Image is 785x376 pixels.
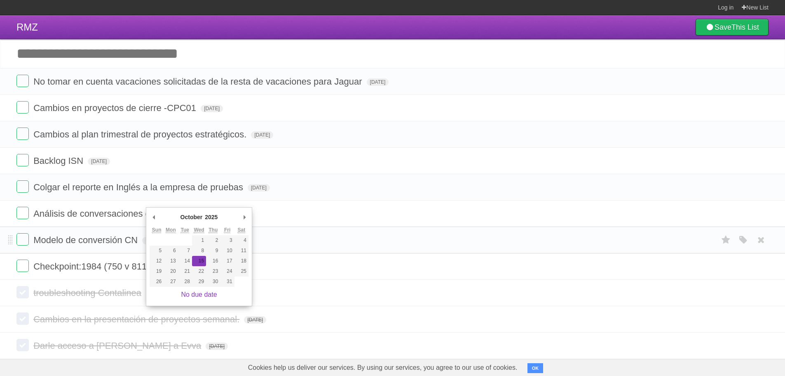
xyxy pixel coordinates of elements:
[224,227,230,233] abbr: Friday
[16,75,29,87] label: Done
[192,235,206,246] button: 1
[234,235,248,246] button: 4
[206,343,228,350] span: [DATE]
[164,246,178,256] button: 6
[220,235,234,246] button: 3
[220,256,234,266] button: 17
[164,266,178,277] button: 20
[248,184,270,192] span: [DATE]
[206,266,220,277] button: 23
[179,211,204,223] div: October
[152,227,162,233] abbr: Sunday
[192,256,206,266] button: 15
[206,277,220,287] button: 30
[16,260,29,272] label: Done
[16,154,29,166] label: Done
[16,207,29,219] label: Done
[150,246,164,256] button: 5
[178,277,192,287] button: 28
[238,227,246,233] abbr: Saturday
[718,233,734,247] label: Star task
[150,266,164,277] button: 19
[367,78,389,86] span: [DATE]
[33,235,140,245] span: Modelo de conversión CN
[150,256,164,266] button: 12
[142,237,164,244] span: [DATE]
[204,211,219,223] div: 2025
[16,312,29,325] label: Done
[209,227,218,233] abbr: Thursday
[244,316,266,324] span: [DATE]
[234,256,248,266] button: 18
[178,256,192,266] button: 14
[150,277,164,287] button: 26
[16,101,29,114] label: Done
[234,266,248,277] button: 25
[180,227,189,233] abbr: Tuesday
[33,208,209,219] span: Análisis de conversaciones de seguimiento
[33,288,143,298] span: troubleshooting Contalinea
[33,182,245,192] span: Colgar el reporte en Inglés a la empresa de pruebas
[206,246,220,256] button: 9
[33,314,241,324] span: Cambios en la presentación de proyectos semanal.
[527,363,544,373] button: OK
[33,129,248,140] span: Cambios al plan trimestral de proyectos estratégicos.
[166,227,176,233] abbr: Monday
[16,180,29,193] label: Done
[194,227,204,233] abbr: Wednesday
[181,291,217,298] a: No due date
[220,277,234,287] button: 31
[206,235,220,246] button: 2
[220,266,234,277] button: 24
[88,158,110,165] span: [DATE]
[16,339,29,351] label: Done
[220,246,234,256] button: 10
[234,246,248,256] button: 11
[164,256,178,266] button: 13
[164,277,178,287] button: 27
[33,103,198,113] span: Cambios en proyectos de cierre -CPC01
[16,21,38,33] span: RMZ
[201,105,223,112] span: [DATE]
[33,341,203,351] span: Darle acceso a [PERSON_NAME] a Evva
[240,211,248,223] button: Next Month
[251,131,273,139] span: [DATE]
[192,277,206,287] button: 29
[16,286,29,298] label: Done
[192,266,206,277] button: 22
[33,261,176,272] span: Checkpoint:1984 (750 v 811 v 423)
[178,266,192,277] button: 21
[178,246,192,256] button: 7
[33,156,85,166] span: Backlog ISN
[33,76,364,87] span: No tomar en cuenta vacaciones solicitadas de la resta de vacaciones para Jaguar
[696,19,769,35] a: SaveThis List
[150,211,158,223] button: Previous Month
[731,23,759,31] b: This List
[192,246,206,256] button: 8
[240,359,526,376] span: Cookies help us deliver our services. By using our services, you agree to our use of cookies.
[16,233,29,246] label: Done
[206,256,220,266] button: 16
[16,128,29,140] label: Done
